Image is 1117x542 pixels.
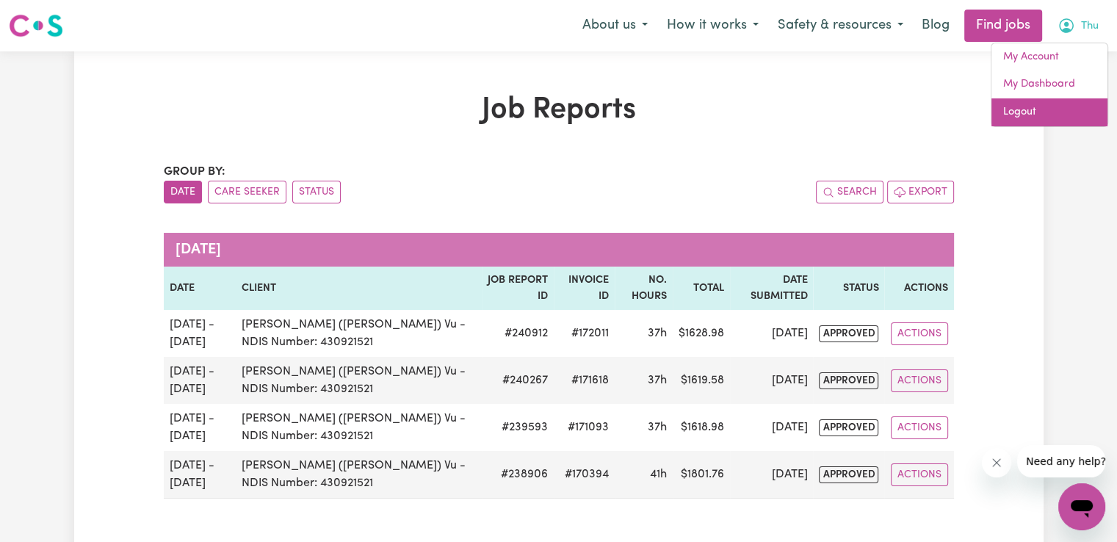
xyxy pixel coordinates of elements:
[991,43,1108,127] div: My Account
[164,181,202,203] button: sort invoices by date
[164,404,236,451] td: [DATE] - [DATE]
[819,372,878,389] span: approved
[819,466,878,483] span: approved
[964,10,1042,42] a: Find jobs
[891,369,948,392] button: Actions
[554,310,615,357] td: #172011
[1017,445,1105,477] iframe: Message from company
[164,166,225,178] span: Group by:
[236,310,482,357] td: [PERSON_NAME] ([PERSON_NAME]) Vu - NDIS Number: 430921521
[819,419,878,436] span: approved
[208,181,286,203] button: sort invoices by care seeker
[891,322,948,345] button: Actions
[292,181,341,203] button: sort invoices by paid status
[236,357,482,404] td: [PERSON_NAME] ([PERSON_NAME]) Vu - NDIS Number: 430921521
[236,404,482,451] td: [PERSON_NAME] ([PERSON_NAME]) Vu - NDIS Number: 430921521
[9,9,63,43] a: Careseekers logo
[236,451,482,499] td: [PERSON_NAME] ([PERSON_NAME]) Vu - NDIS Number: 430921521
[816,181,883,203] button: Search
[482,451,554,499] td: # 238906
[236,267,482,310] th: Client
[991,98,1107,126] a: Logout
[730,357,814,404] td: [DATE]
[768,10,913,41] button: Safety & resources
[730,267,814,310] th: Date Submitted
[982,448,1011,477] iframe: Close message
[1058,483,1105,530] iframe: Button to launch messaging window
[1048,10,1108,41] button: My Account
[887,181,954,203] button: Export
[650,469,667,480] span: 41 hours
[657,10,768,41] button: How it works
[648,375,667,386] span: 37 hours
[648,328,667,339] span: 37 hours
[554,267,615,310] th: Invoice ID
[891,463,948,486] button: Actions
[819,325,878,342] span: approved
[730,310,814,357] td: [DATE]
[9,12,63,39] img: Careseekers logo
[554,404,615,451] td: #171093
[673,310,730,357] td: $ 1628.98
[673,267,730,310] th: Total
[9,10,89,22] span: Need any help?
[554,451,615,499] td: #170394
[164,451,236,499] td: [DATE] - [DATE]
[913,10,958,42] a: Blog
[648,422,667,433] span: 37 hours
[482,357,554,404] td: # 240267
[673,357,730,404] td: $ 1619.58
[991,43,1107,71] a: My Account
[573,10,657,41] button: About us
[482,267,554,310] th: Job Report ID
[482,404,554,451] td: # 239593
[164,310,236,357] td: [DATE] - [DATE]
[730,404,814,451] td: [DATE]
[482,310,554,357] td: # 240912
[673,451,730,499] td: $ 1801.76
[164,93,954,128] h1: Job Reports
[164,233,954,267] caption: [DATE]
[991,71,1107,98] a: My Dashboard
[1081,18,1099,35] span: Thu
[615,267,673,310] th: No. Hours
[164,267,236,310] th: Date
[554,357,615,404] td: #171618
[730,451,814,499] td: [DATE]
[891,416,948,439] button: Actions
[164,357,236,404] td: [DATE] - [DATE]
[813,267,884,310] th: Status
[884,267,953,310] th: Actions
[673,404,730,451] td: $ 1618.98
